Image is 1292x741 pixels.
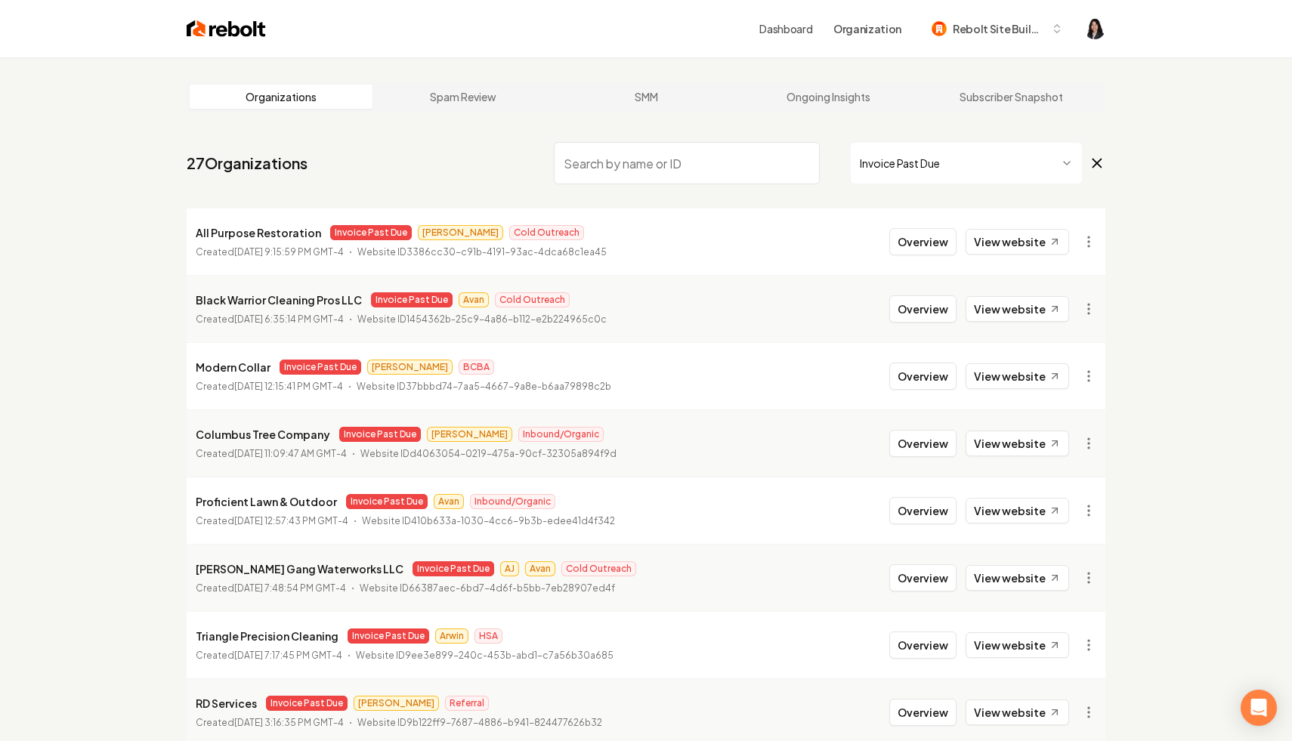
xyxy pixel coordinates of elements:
span: [PERSON_NAME] [427,427,512,442]
a: Dashboard [759,21,812,36]
a: View website [966,431,1069,456]
a: View website [966,632,1069,658]
span: Invoice Past Due [266,696,348,711]
p: Columbus Tree Company [196,425,330,443]
button: Overview [889,699,957,726]
button: Overview [889,497,957,524]
span: Inbound/Organic [518,427,604,442]
span: Invoice Past Due [339,427,421,442]
a: Subscriber Snapshot [920,85,1102,109]
p: Website ID 3386cc30-c91b-4191-93ac-4dca68c1ea45 [357,245,607,260]
time: [DATE] 7:17:45 PM GMT-4 [234,650,342,661]
time: [DATE] 12:15:41 PM GMT-4 [234,381,343,392]
span: [PERSON_NAME] [367,360,453,375]
a: View website [966,296,1069,322]
span: Cold Outreach [509,225,584,240]
time: [DATE] 7:48:54 PM GMT-4 [234,582,346,594]
span: Avan [434,494,464,509]
a: Spam Review [372,85,555,109]
p: Website ID 9ee3e899-240c-453b-abd1-c7a56b30a685 [356,648,614,663]
button: Overview [889,228,957,255]
span: Invoice Past Due [330,225,412,240]
button: Overview [889,295,957,323]
p: Created [196,245,344,260]
span: Avan [459,292,489,307]
span: Invoice Past Due [280,360,361,375]
p: Website ID 66387aec-6bd7-4d6f-b5bb-7eb28907ed4f [360,581,615,596]
span: Rebolt Site Builder [953,21,1045,37]
button: Overview [889,631,957,659]
p: Website ID 37bbbd74-7aa5-4667-9a8e-b6aa79898c2b [357,379,611,394]
p: Website ID d4063054-0219-475a-90cf-32305a894f9d [360,446,617,462]
div: Open Intercom Messenger [1241,690,1277,726]
p: Created [196,446,347,462]
p: Created [196,715,344,730]
a: SMM [555,85,737,109]
p: Website ID 1454362b-25c9-4a86-b112-e2b224965c0c [357,312,607,327]
p: Website ID 9b122ff9-7687-4886-b941-824477626b32 [357,715,602,730]
a: View website [966,565,1069,591]
img: Rebolt Logo [187,18,266,39]
a: View website [966,363,1069,389]
time: [DATE] 12:57:43 PM GMT-4 [234,515,348,526]
button: Overview [889,363,957,390]
p: Black Warrior Cleaning Pros LLC [196,291,362,309]
p: Modern Collar [196,358,270,376]
span: Cold Outreach [561,561,636,576]
p: RD Services [196,694,257,712]
span: [PERSON_NAME] [418,225,503,240]
time: [DATE] 11:09:47 AM GMT-4 [234,448,347,459]
time: [DATE] 3:16:35 PM GMT-4 [234,717,344,728]
span: Inbound/Organic [470,494,555,509]
span: Avan [525,561,555,576]
button: Open user button [1084,18,1105,39]
span: Referral [445,696,489,711]
p: Created [196,312,344,327]
a: Ongoing Insights [737,85,920,109]
p: Triangle Precision Cleaning [196,627,338,645]
time: [DATE] 6:35:14 PM GMT-4 [234,313,344,325]
span: AJ [500,561,519,576]
button: Organization [824,15,910,42]
img: Rebolt Site Builder [932,21,947,36]
span: Invoice Past Due [348,628,429,644]
p: Created [196,514,348,529]
a: View website [966,699,1069,725]
input: Search by name or ID [554,142,820,184]
a: View website [966,229,1069,255]
p: Website ID 410b633a-1030-4cc6-9b3b-edee41d4f342 [362,514,615,529]
span: Cold Outreach [495,292,570,307]
button: Overview [889,564,957,591]
p: [PERSON_NAME] Gang Waterworks LLC [196,560,403,578]
a: 27Organizations [187,153,308,174]
span: Invoice Past Due [346,494,428,509]
a: View website [966,498,1069,523]
p: Created [196,581,346,596]
p: Created [196,648,342,663]
span: Invoice Past Due [371,292,453,307]
p: Created [196,379,343,394]
span: BCBA [459,360,494,375]
img: Haley Paramoure [1084,18,1105,39]
p: All Purpose Restoration [196,224,321,242]
button: Overview [889,430,957,457]
p: Proficient Lawn & Outdoor [196,492,337,511]
time: [DATE] 9:15:59 PM GMT-4 [234,246,344,258]
span: [PERSON_NAME] [354,696,439,711]
span: Invoice Past Due [413,561,494,576]
span: HSA [474,628,502,644]
a: Organizations [190,85,372,109]
span: Arwin [435,628,468,644]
